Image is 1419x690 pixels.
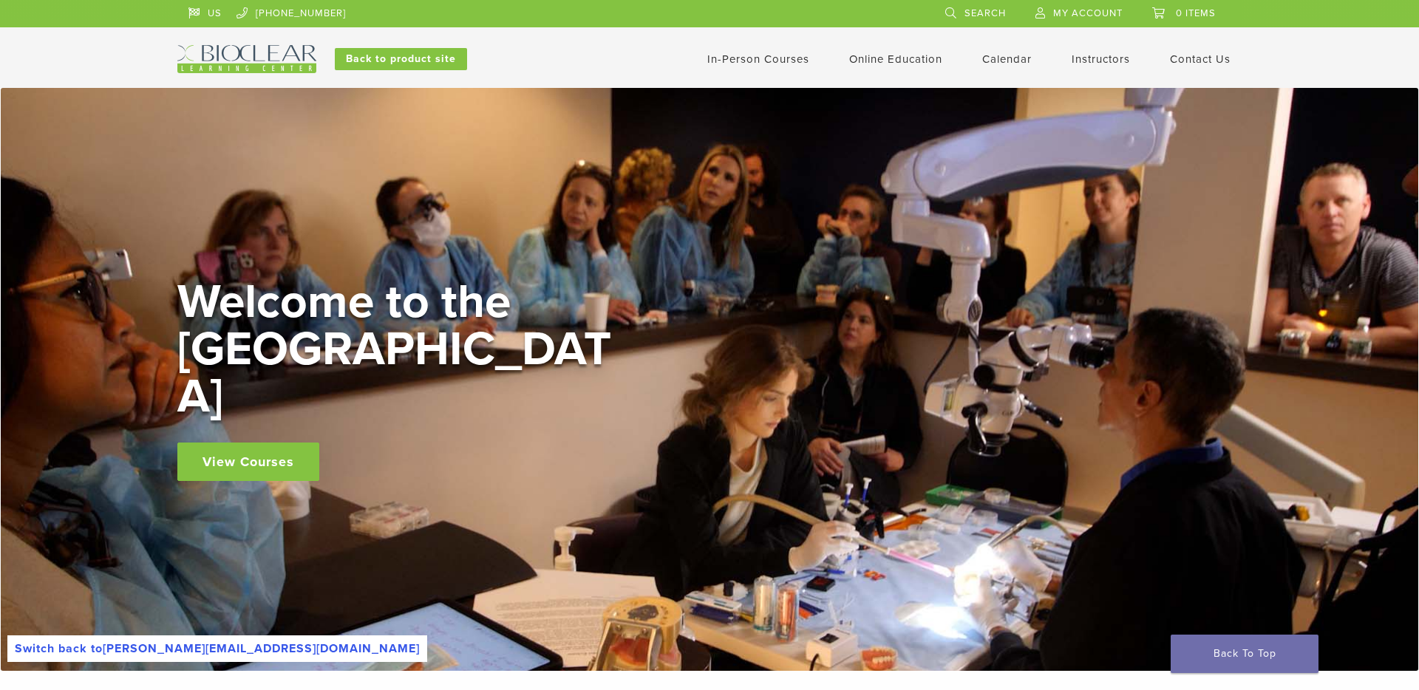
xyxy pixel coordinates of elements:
a: Online Education [849,52,942,66]
a: In-Person Courses [707,52,809,66]
a: Back to product site [335,48,467,70]
a: View Courses [177,443,319,481]
a: Contact Us [1170,52,1231,66]
a: Switch back to[PERSON_NAME][EMAIL_ADDRESS][DOMAIN_NAME] [7,635,427,662]
a: Calendar [982,52,1032,66]
img: Bioclear [177,45,316,73]
a: Back To Top [1171,635,1318,673]
span: Search [964,7,1006,19]
a: Instructors [1072,52,1130,66]
span: 0 items [1176,7,1216,19]
h2: Welcome to the [GEOGRAPHIC_DATA] [177,279,621,420]
span: My Account [1053,7,1123,19]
